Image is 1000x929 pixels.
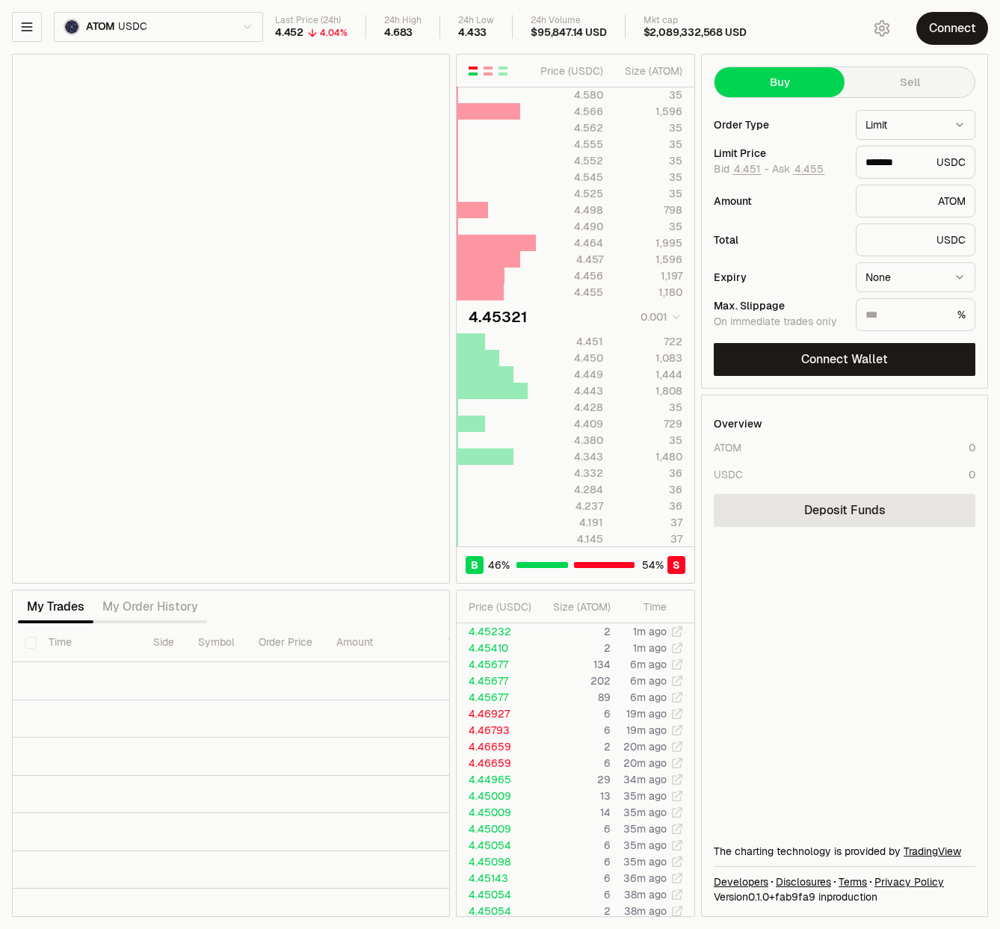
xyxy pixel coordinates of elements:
[616,219,682,234] div: 35
[969,440,975,455] div: 0
[482,65,494,77] button: Show Sell Orders Only
[616,64,682,78] div: Size ( ATOM )
[845,67,975,97] button: Sell
[616,268,682,283] div: 1,197
[549,599,611,614] div: Size ( ATOM )
[537,656,611,673] td: 134
[630,691,667,704] time: 6m ago
[537,137,603,152] div: 4.555
[537,854,611,870] td: 6
[537,706,611,722] td: 6
[141,623,186,662] th: Side
[65,20,78,34] img: ATOM Logo
[37,623,141,662] th: Time
[457,804,537,821] td: 4.45009
[714,196,844,206] div: Amount
[537,886,611,903] td: 6
[537,235,603,250] div: 4.464
[630,674,667,688] time: 6m ago
[636,308,682,326] button: 0.001
[623,871,667,885] time: 36m ago
[537,788,611,804] td: 13
[537,482,603,497] div: 4.284
[458,26,487,40] div: 4.433
[457,656,537,673] td: 4.45677
[616,285,682,300] div: 1,180
[623,806,667,819] time: 35m ago
[856,298,975,331] div: %
[642,558,664,572] span: 54 %
[537,351,603,365] div: 4.450
[537,186,603,201] div: 4.525
[436,623,549,662] th: Total
[537,203,603,217] div: 4.498
[186,623,247,662] th: Symbol
[623,773,667,786] time: 34m ago
[457,689,537,706] td: 4.45677
[616,482,682,497] div: 36
[18,592,93,622] button: My Trades
[275,15,348,26] div: Last Price (24h)
[616,87,682,102] div: 35
[537,466,603,481] div: 4.332
[630,658,667,671] time: 6m ago
[714,343,975,376] button: Connect Wallet
[537,383,603,398] div: 4.443
[856,262,975,292] button: None
[623,740,667,753] time: 20m ago
[537,153,603,168] div: 4.552
[384,15,422,26] div: 24h High
[714,120,844,130] div: Order Type
[537,87,603,102] div: 4.580
[714,416,762,431] div: Overview
[916,12,988,45] button: Connect
[626,707,667,720] time: 19m ago
[626,723,667,737] time: 19m ago
[537,623,611,640] td: 2
[457,673,537,689] td: 4.45677
[772,163,825,176] span: Ask
[793,163,825,175] button: 4.455
[616,137,682,152] div: 35
[714,235,844,245] div: Total
[616,466,682,481] div: 36
[856,223,975,256] div: USDC
[469,599,536,614] div: Price ( USDC )
[537,531,603,546] div: 4.145
[457,837,537,854] td: 4.45054
[457,623,537,640] td: 4.45232
[856,146,975,179] div: USDC
[537,433,603,448] div: 4.380
[324,623,436,662] th: Amount
[537,804,611,821] td: 14
[714,467,743,482] div: USDC
[537,334,603,349] div: 4.451
[616,186,682,201] div: 35
[714,494,975,527] a: Deposit Funds
[856,110,975,140] button: Limit
[457,886,537,903] td: 4.45054
[537,515,603,530] div: 4.191
[616,120,682,135] div: 35
[904,845,961,858] a: TradingView
[467,65,479,77] button: Show Buy and Sell Orders
[623,822,667,836] time: 35m ago
[531,15,606,26] div: 24h Volume
[623,756,667,770] time: 20m ago
[247,623,324,662] th: Order Price
[537,689,611,706] td: 89
[537,903,611,919] td: 2
[537,821,611,837] td: 6
[531,26,606,40] div: $95,847.14 USD
[471,558,478,572] span: B
[537,837,611,854] td: 6
[537,268,603,283] div: 4.456
[384,26,413,40] div: 4.683
[776,874,831,889] a: Disclosures
[714,272,844,283] div: Expiry
[714,163,769,176] span: Bid -
[714,67,845,97] button: Buy
[633,641,667,655] time: 1m ago
[714,148,844,158] div: Limit Price
[623,789,667,803] time: 35m ago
